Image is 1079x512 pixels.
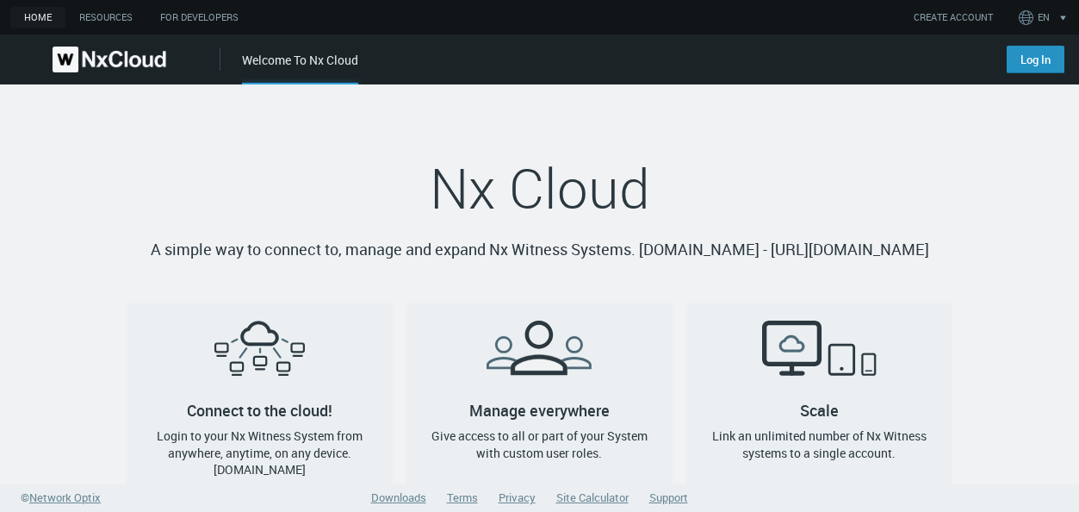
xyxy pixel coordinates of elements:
p: A simple way to connect to, manage and expand Nx Witness Systems. [DOMAIN_NAME] - [URL][DOMAIN_NAME] [127,238,952,262]
a: Support [649,490,688,505]
a: Privacy [499,490,536,505]
span: EN [1038,10,1050,25]
a: Log In [1007,46,1064,73]
a: ScaleLink an unlimited number of Nx Witness systems to a single account. [686,303,952,496]
h2: Connect to the cloud! [127,303,393,410]
h4: Login to your Nx Witness System from anywhere, anytime, on any device. [DOMAIN_NAME] [140,428,379,478]
h2: Manage everywhere [406,303,673,410]
img: Nx Cloud logo [53,47,166,72]
a: home [10,7,65,28]
span: Network Optix [29,490,101,505]
button: EN [1015,3,1075,31]
a: Terms [447,490,478,505]
a: Site Calculator [556,490,629,505]
a: CREATE ACCOUNT [914,10,993,25]
span: Nx Cloud [430,151,650,225]
div: Welcome To Nx Cloud [242,51,358,84]
h4: Give access to all or part of your System with custom user roles. [420,428,659,461]
a: Connect to the cloud!Login to your Nx Witness System from anywhere, anytime, on any device. [DOMA... [127,303,393,496]
a: Resources [65,7,146,28]
h4: Link an unlimited number of Nx Witness systems to a single account. [700,428,939,461]
h2: Scale [686,303,952,410]
a: Downloads [371,490,426,505]
a: Manage everywhereGive access to all or part of your System with custom user roles. [406,303,673,496]
a: ©Network Optix [21,490,101,507]
a: For Developers [146,7,252,28]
